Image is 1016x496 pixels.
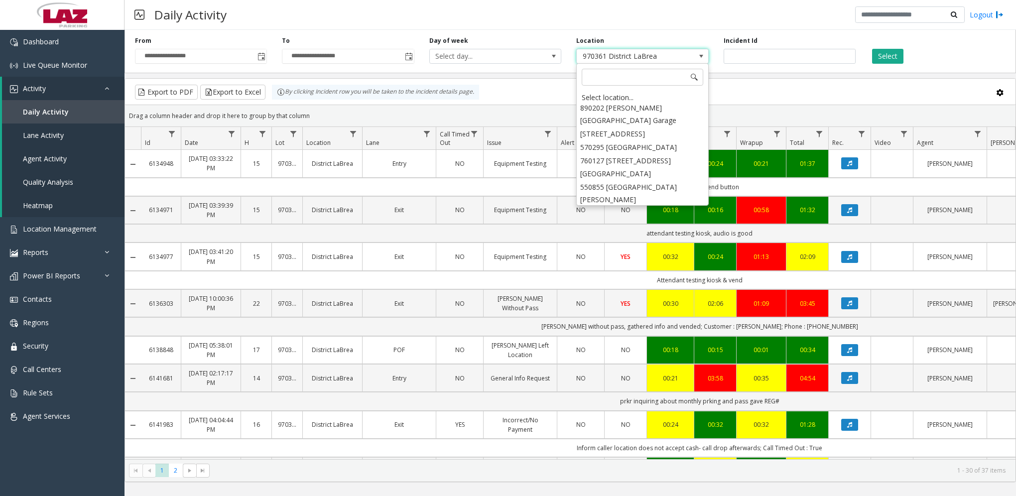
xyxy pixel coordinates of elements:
[792,299,822,308] div: 03:45
[200,85,265,100] button: Export to Excel
[996,9,1004,20] img: logout
[919,159,981,168] a: [PERSON_NAME]
[369,299,430,308] a: Exit
[2,194,125,217] a: Heatmap
[743,205,780,215] a: 00:58
[155,464,169,477] span: Page 1
[653,373,688,383] a: 00:21
[10,389,18,397] img: 'icon'
[621,346,631,354] span: NO
[23,271,80,280] span: Power BI Reports
[442,373,477,383] a: NO
[278,345,296,355] a: 970361
[135,36,151,45] label: From
[23,365,61,374] span: Call Centers
[309,345,356,355] a: District LaBrea
[278,205,296,215] a: 970361
[10,366,18,374] img: 'icon'
[743,420,780,429] a: 00:32
[872,49,903,64] button: Select
[10,249,18,257] img: 'icon'
[743,373,780,383] a: 00:35
[563,420,598,429] a: NO
[369,252,430,261] a: Exit
[366,138,380,147] span: Lane
[306,138,331,147] span: Location
[147,252,175,261] a: 6134977
[700,373,730,383] a: 03:58
[10,272,18,280] img: 'icon'
[792,159,822,168] div: 01:37
[790,138,804,147] span: Total
[917,138,933,147] span: Agent
[23,130,64,140] span: Lane Activity
[278,420,296,429] a: 970361
[147,159,175,168] a: 6134948
[10,319,18,327] img: 'icon'
[369,373,430,383] a: Entry
[700,299,730,308] a: 02:06
[653,299,688,308] a: 00:30
[611,420,640,429] a: NO
[125,207,141,215] a: Collapse Details
[10,226,18,234] img: 'icon'
[10,413,18,421] img: 'icon'
[403,49,414,63] span: Toggle popup
[309,252,356,261] a: District LaBrea
[541,127,555,140] a: Issue Filter Menu
[700,205,730,215] a: 00:16
[792,345,822,355] div: 00:34
[578,140,707,154] li: 570295 [GEOGRAPHIC_DATA]
[442,299,477,308] a: NO
[792,205,822,215] a: 01:32
[287,127,300,140] a: Lot Filter Menu
[468,127,481,140] a: Call Timed Out Filter Menu
[919,345,981,355] a: [PERSON_NAME]
[743,299,780,308] a: 01:09
[10,85,18,93] img: 'icon'
[247,205,265,215] a: 15
[721,127,734,140] a: Dur Filter Menu
[187,369,235,387] a: [DATE] 02:17:17 PM
[247,373,265,383] a: 14
[792,373,822,383] a: 04:54
[187,154,235,173] a: [DATE] 03:33:22 PM
[743,159,780,168] div: 00:21
[10,38,18,46] img: 'icon'
[169,464,182,477] span: Page 2
[185,138,198,147] span: Date
[147,205,175,215] a: 6134971
[832,138,844,147] span: Rec.
[196,464,210,478] span: Go to the last page
[147,299,175,308] a: 6136303
[125,107,1016,124] div: Drag a column header and drop it here to group by that column
[369,205,430,215] a: Exit
[275,138,284,147] span: Lot
[278,252,296,261] a: 970361
[611,299,640,308] a: YES
[700,345,730,355] a: 00:15
[743,252,780,261] div: 01:13
[700,252,730,261] div: 00:24
[216,466,1006,475] kendo-pager-info: 1 - 30 of 37 items
[23,37,59,46] span: Dashboard
[919,420,981,429] a: [PERSON_NAME]
[490,415,551,434] a: Incorrect/No Payment
[490,252,551,261] a: Equipment Testing
[23,60,87,70] span: Live Queue Monitor
[919,252,981,261] a: [PERSON_NAME]
[245,138,249,147] span: H
[442,345,477,355] a: NO
[187,294,235,313] a: [DATE] 10:00:36 PM
[700,159,730,168] a: 00:24
[490,205,551,215] a: Equipment Testing
[23,84,46,93] span: Activity
[23,341,48,351] span: Security
[621,374,631,382] span: NO
[971,127,985,140] a: Agent Filter Menu
[147,420,175,429] a: 6141983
